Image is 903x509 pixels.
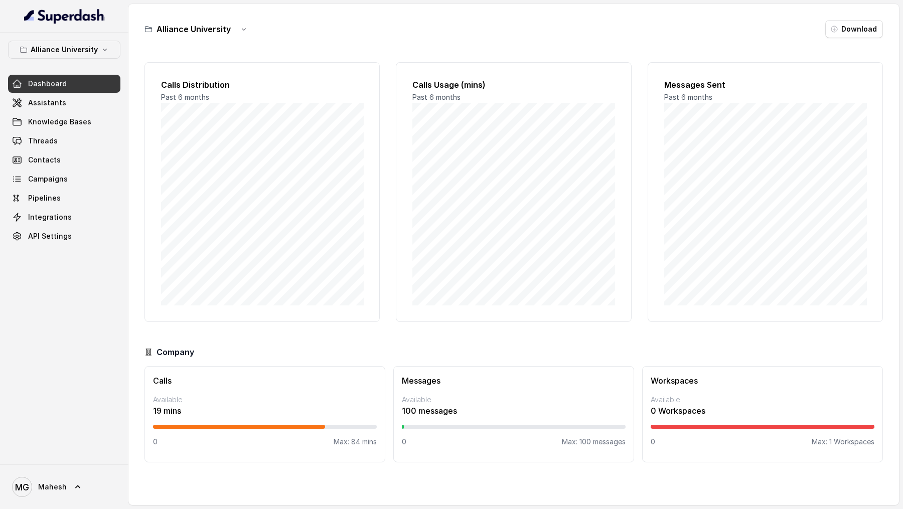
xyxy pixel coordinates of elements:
a: Contacts [8,151,120,169]
p: Available [651,395,874,405]
span: Past 6 months [664,93,712,101]
a: Assistants [8,94,120,112]
span: Assistants [28,98,66,108]
a: Threads [8,132,120,150]
p: 0 [153,437,158,447]
a: API Settings [8,227,120,245]
span: Past 6 months [412,93,461,101]
h2: Calls Distribution [161,79,363,91]
button: Download [825,20,883,38]
p: 0 Workspaces [651,405,874,417]
span: Dashboard [28,79,67,89]
h3: Calls [153,375,377,387]
h2: Calls Usage (mins) [412,79,615,91]
a: Knowledge Bases [8,113,120,131]
span: Past 6 months [161,93,209,101]
span: Campaigns [28,174,68,184]
h3: Workspaces [651,375,874,387]
span: Pipelines [28,193,61,203]
h3: Alliance University [157,23,231,35]
span: API Settings [28,231,72,241]
span: Mahesh [38,482,67,492]
button: Alliance University [8,41,120,59]
p: 0 [402,437,406,447]
span: Knowledge Bases [28,117,91,127]
h3: Company [157,346,194,358]
p: Available [402,395,626,405]
a: Dashboard [8,75,120,93]
img: light.svg [24,8,105,24]
p: 19 mins [153,405,377,417]
span: Integrations [28,212,72,222]
p: 0 [651,437,655,447]
p: Max: 1 Workspaces [812,437,874,447]
h2: Messages Sent [664,79,866,91]
p: Available [153,395,377,405]
span: Contacts [28,155,61,165]
p: Alliance University [31,44,98,56]
span: Threads [28,136,58,146]
p: Max: 100 messages [562,437,626,447]
a: Campaigns [8,170,120,188]
a: Pipelines [8,189,120,207]
h3: Messages [402,375,626,387]
a: Integrations [8,208,120,226]
p: 100 messages [402,405,626,417]
text: MG [15,482,29,492]
a: Mahesh [8,473,120,501]
p: Max: 84 mins [334,437,377,447]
